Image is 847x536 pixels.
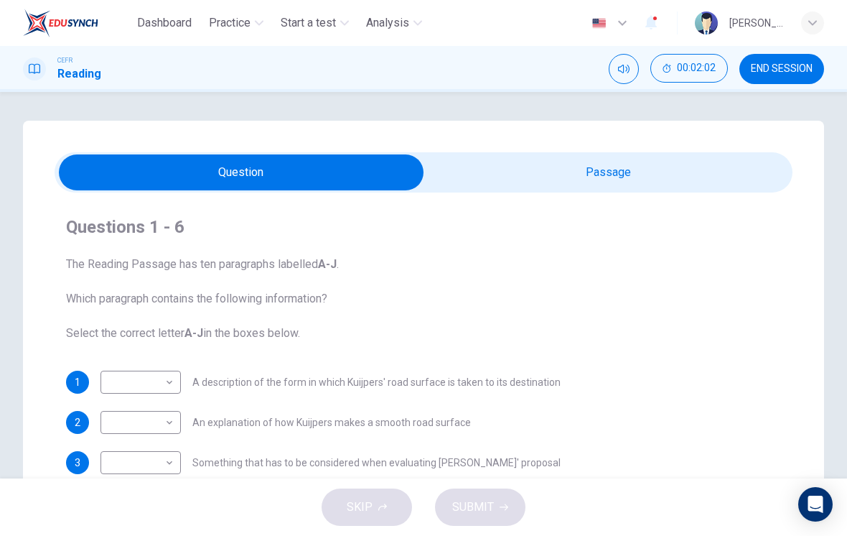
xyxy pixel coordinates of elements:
[131,10,197,36] button: Dashboard
[23,9,131,37] a: EduSynch logo
[798,487,833,522] div: Open Intercom Messenger
[66,216,781,239] h4: Questions 1 - 6
[57,55,72,65] span: CEFR
[366,14,409,32] span: Analysis
[677,63,716,74] span: 00:02:02
[275,10,355,36] button: Start a test
[281,14,336,32] span: Start a test
[75,377,80,387] span: 1
[590,18,608,29] img: en
[203,10,269,36] button: Practice
[360,10,428,36] button: Analysis
[650,54,728,83] button: 00:02:02
[609,54,639,84] div: Mute
[729,14,784,32] div: [PERSON_NAME] [PERSON_NAME] [PERSON_NAME]
[751,63,813,75] span: END SESSION
[209,14,251,32] span: Practice
[137,14,192,32] span: Dashboard
[650,54,728,84] div: Hide
[318,257,337,271] b: A-J
[66,256,781,342] span: The Reading Passage has ten paragraphs labelled . Which paragraph contains the following informat...
[184,326,203,340] b: A-J
[57,65,101,83] h1: Reading
[75,417,80,428] span: 2
[695,11,718,34] img: Profile picture
[192,458,561,468] span: Something that has to be considered when evaluating [PERSON_NAME]' proposal
[75,458,80,468] span: 3
[739,54,824,84] button: END SESSION
[192,377,561,387] span: A description of the form in which Kuijpers' road surface is taken to its destination
[192,417,471,428] span: An explanation of how Kuijpers makes a smooth road surface
[23,9,98,37] img: EduSynch logo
